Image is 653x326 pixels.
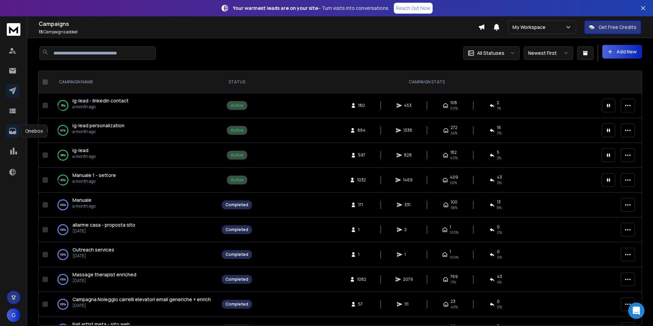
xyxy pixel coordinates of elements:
span: 2 % [497,155,501,161]
span: 0 % [497,255,502,260]
p: 78 % [61,102,66,109]
td: 100%Outreach services[DATE] [51,242,218,267]
span: 171 [358,202,365,208]
a: Outreach services [72,246,114,253]
p: [DATE] [72,228,135,234]
td: 100%Massage therapist enriched[DATE] [51,267,218,292]
span: 0 [497,224,500,230]
span: 180 [358,103,365,108]
div: Completed [225,277,248,282]
p: a month ago [72,179,116,184]
p: 100 % [60,301,66,308]
p: Get Free Credits [599,24,636,31]
span: 1 [404,252,411,257]
th: CAMPAIGN NAME [51,71,218,93]
th: CAMPAIGN STATS [256,71,598,93]
button: Get Free Credits [584,20,641,34]
span: 16 [497,125,501,130]
div: Completed [225,252,248,257]
span: 2 [404,227,411,232]
span: ig-lead [72,147,88,153]
span: 100 [451,199,457,205]
a: Reach Out Now [394,3,433,14]
span: 3 % [497,130,502,136]
img: logo [7,23,20,36]
span: 1469 [403,177,413,183]
a: ig-lead - linkedin contact [72,97,129,104]
p: 100 % [60,201,66,208]
span: 1 [450,224,451,230]
p: [DATE] [72,253,114,259]
span: 769 [450,274,458,279]
span: 8 % [497,205,502,210]
button: Newest First [524,46,573,60]
p: 94 % [60,127,66,134]
div: Onebox [21,125,47,137]
span: 108 [450,100,457,105]
a: Campagna Noleggio carrelli elevatori email generiche + enrich [72,296,211,303]
strong: Your warmest leads are on your site [233,5,318,11]
span: 1 % [497,105,501,111]
span: 1338 [403,128,412,133]
td: 78%ig-lead - linkedin contacta month ago [51,93,218,118]
p: 100 % [60,226,66,233]
a: Manuale 1 - settore [72,172,116,179]
a: allarme casa - proposta sito [72,222,135,228]
span: 71 % [450,279,456,285]
span: 1032 [357,177,366,183]
span: 828 [404,152,412,158]
span: 0 % [497,304,502,310]
td: 100%Campagna Noleggio carrelli elevatori email generiche + enrich[DATE] [51,292,218,317]
span: Manuale [72,197,91,203]
span: 1 [450,249,451,255]
span: Campagna Noleggio carrelli elevatori email generiche + enrich [72,296,211,303]
span: 409 [450,175,458,180]
span: Manuale 1 - settore [72,172,116,178]
span: 23 [451,299,455,304]
div: Active [231,103,244,108]
span: 2 [497,100,499,105]
p: 100 % [60,276,66,283]
span: 1082 [357,277,366,282]
div: Active [231,152,244,158]
span: Massage therapist enriched [72,271,136,278]
button: G [7,308,20,322]
p: a month ago [72,203,96,209]
span: ig-lead personalization [72,122,124,129]
p: a month ago [72,129,124,134]
div: Completed [225,301,248,307]
span: 4 % [497,279,502,285]
span: 60 % [450,105,458,111]
div: Active [231,177,244,183]
div: Completed [225,227,248,232]
p: a month ago [72,104,129,110]
span: 5 % [497,180,502,185]
p: [DATE] [72,303,211,308]
p: Reach Out Now [396,5,431,12]
span: 453 [404,103,412,108]
p: Campaigns added [39,29,478,35]
span: 884 [357,128,366,133]
span: 57 [358,301,365,307]
span: 0 [497,299,500,304]
span: 60 % [450,155,458,161]
span: 272 [451,125,457,130]
span: 1 [358,252,365,257]
span: 15 [39,29,43,35]
th: STATUS [218,71,256,93]
span: 111 [404,301,411,307]
p: [DATE] [72,278,136,283]
span: 54 % [451,130,457,136]
span: 331 [404,202,411,208]
span: 100 % [450,255,458,260]
span: 43 [497,274,502,279]
p: All Statuses [477,50,504,56]
span: 2079 [403,277,413,282]
td: 98%ig-leada month ago [51,143,218,168]
h1: Campaigns [39,20,478,28]
td: 100%Manualea month ago [51,193,218,217]
span: 0 % [497,230,502,235]
div: Active [231,128,244,133]
td: 100%allarme casa - proposta sito[DATE] [51,217,218,242]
